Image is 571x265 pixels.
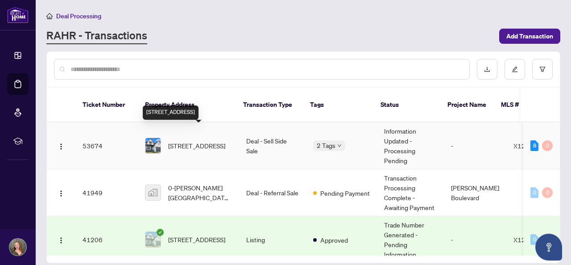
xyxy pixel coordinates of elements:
[377,169,444,216] td: Transaction Processing Complete - Awaiting Payment
[337,143,342,148] span: down
[157,229,164,236] span: check-circle
[530,187,538,198] div: 0
[58,143,65,150] img: Logo
[505,59,525,80] button: edit
[317,140,335,151] span: 2 Tags
[54,185,68,200] button: Logo
[75,169,138,216] td: 41949
[377,216,444,263] td: Trade Number Generated - Pending Information
[542,140,553,151] div: 0
[512,66,518,72] span: edit
[46,28,147,44] a: RAHR - Transactions
[239,169,306,216] td: Deal - Referral Sale
[320,188,370,198] span: Pending Payment
[444,122,506,169] td: -
[532,59,553,80] button: filter
[75,216,138,263] td: 41206
[138,88,236,122] th: Property Address
[477,59,497,80] button: download
[506,29,553,43] span: Add Transaction
[499,29,560,44] button: Add Transaction
[444,169,506,216] td: [PERSON_NAME] Boulevard
[373,88,440,122] th: Status
[239,122,306,169] td: Deal - Sell Side Sale
[440,88,494,122] th: Project Name
[46,13,53,19] span: home
[145,232,161,247] img: thumbnail-img
[542,187,553,198] div: 0
[513,236,550,244] span: X12278600
[320,235,348,245] span: Approved
[513,142,550,150] span: X12278600
[54,139,68,153] button: Logo
[239,216,306,263] td: Listing
[535,234,562,261] button: Open asap
[75,122,138,169] td: 53674
[145,185,161,200] img: thumbnail-img
[530,140,538,151] div: 8
[494,88,547,122] th: MLS #
[145,138,161,153] img: thumbnail-img
[444,216,506,263] td: -
[377,122,444,169] td: Information Updated - Processing Pending
[58,237,65,244] img: Logo
[236,88,303,122] th: Transaction Type
[530,234,538,245] div: 0
[58,190,65,197] img: Logo
[484,66,490,72] span: download
[9,239,26,256] img: Profile Icon
[143,105,199,120] div: [STREET_ADDRESS]
[75,88,138,122] th: Ticket Number
[54,232,68,247] button: Logo
[539,66,546,72] span: filter
[56,12,101,20] span: Deal Processing
[168,183,232,202] span: 0-[PERSON_NAME][GEOGRAPHIC_DATA], [GEOGRAPHIC_DATA], [GEOGRAPHIC_DATA]
[303,88,373,122] th: Tags
[168,235,225,244] span: [STREET_ADDRESS]
[168,141,225,151] span: [STREET_ADDRESS]
[7,7,29,23] img: logo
